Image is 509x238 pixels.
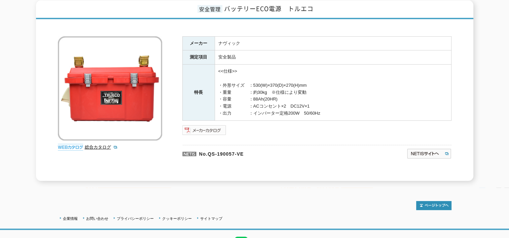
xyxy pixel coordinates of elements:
img: バッテリーECO電源 トルエコ [58,36,162,141]
a: 企業情報 [63,216,78,221]
a: サイトマップ [200,216,222,221]
td: ナヴィック [215,36,451,50]
td: 安全製品 [215,50,451,65]
span: 安全管理 [197,5,222,13]
a: クッキーポリシー [162,216,192,221]
th: 測定項目 [182,50,215,65]
a: メーカーカタログ [182,129,226,134]
img: トップページへ [416,201,451,210]
td: <<仕様>> ・外形サイズ ：530(W)×370(D)×270(H)mm ・重量 ：約30kg ※仕様により変動 ・容量 ：88Ah(20HR) ・電源 ：ACコンセント×2 DC12V×1 ... [215,65,451,121]
th: メーカー [182,36,215,50]
img: メーカーカタログ [182,125,226,135]
img: webカタログ [58,144,83,151]
a: 総合カタログ [85,145,118,150]
p: No.QS-190057-VE [182,145,342,161]
a: お問い合わせ [86,216,108,221]
img: NETISサイトへ [407,148,451,159]
span: バッテリーECO電源 トルエコ [224,4,314,13]
a: プライバシーポリシー [117,216,154,221]
th: 特長 [182,65,215,121]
